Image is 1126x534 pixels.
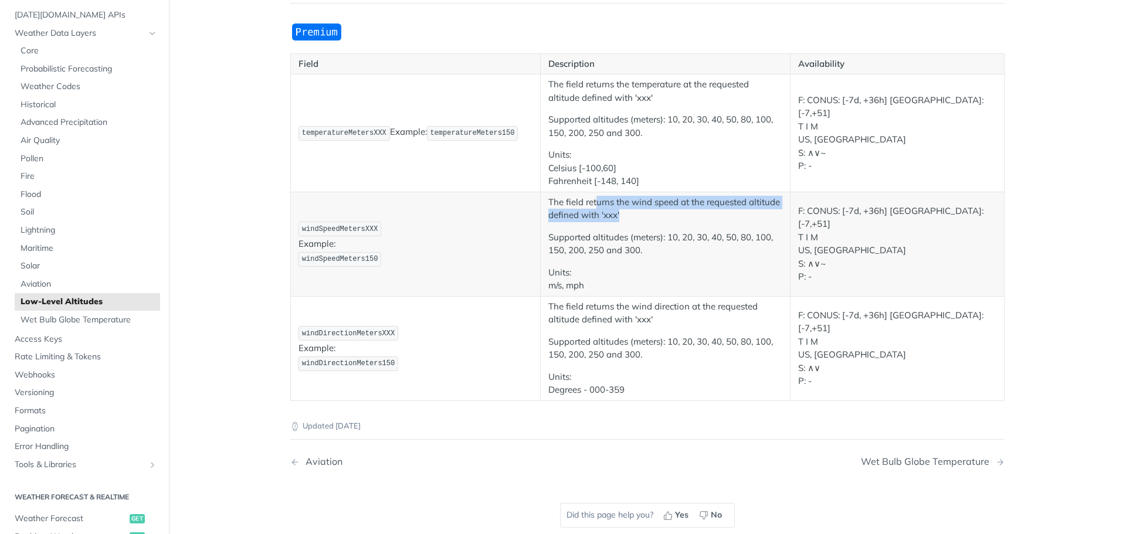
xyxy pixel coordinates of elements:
span: Flood [21,189,157,200]
span: Error Handling [15,441,157,453]
a: Error Handling [9,438,160,455]
span: temperatureMetersXXX [302,129,386,137]
p: Example: [299,325,533,372]
span: Maritime [21,243,157,254]
p: Supported altitudes (meters): 10, 20, 30, 40, 50, 80, 100, 150, 200, 250 and 300. [548,113,782,140]
a: Weather Data LayersHide subpages for Weather Data Layers [9,25,160,42]
span: Soil [21,206,157,218]
p: Example: [299,125,533,142]
span: Lightning [21,225,157,236]
p: Units: Degrees - 000-359 [548,370,782,397]
a: Tools & LibrariesShow subpages for Tools & Libraries [9,456,160,474]
span: Core [21,45,157,57]
p: The field returns the wind speed at the requested altitude defined with 'xxx' [548,196,782,222]
a: Formats [9,402,160,420]
span: Fire [21,171,157,182]
p: F: CONUS: [-7d, +36h] [GEOGRAPHIC_DATA]: [-7,+51] T I M US, [GEOGRAPHIC_DATA] S: ∧∨ P: - [798,309,996,388]
a: Lightning [15,222,160,239]
span: Yes [675,509,689,521]
p: Field [299,57,533,71]
p: The field returns the wind direction at the requested altitude defined with 'xxx' [548,300,782,326]
span: get [130,514,145,523]
a: Weather Codes [15,78,160,96]
span: Formats [15,405,157,417]
a: Maritime [15,240,160,257]
p: F: CONUS: [-7d, +36h] [GEOGRAPHIC_DATA]: [-7,+51] T I M US, [GEOGRAPHIC_DATA] S: ∧∨~ P: - [798,94,996,173]
span: Low-Level Altitudes [21,296,157,308]
span: Pagination [15,423,157,435]
div: Wet Bulb Globe Temperature [861,456,995,467]
p: Supported altitudes (meters): 10, 20, 30, 40, 50, 80, 100, 150, 200, 250 and 300. [548,231,782,257]
h2: Weather Forecast & realtime [9,492,160,502]
a: Next Page: Wet Bulb Globe Temperature [861,456,1005,467]
button: Yes [659,506,695,524]
div: Did this page help you? [560,503,735,528]
span: Historical [21,99,157,111]
span: Pollen [21,153,157,165]
span: Probabilistic Forecasting [21,63,157,75]
p: Example: [299,220,533,267]
span: windDirectionMetersXXX [302,329,395,338]
p: Supported altitudes (meters): 10, 20, 30, 40, 50, 80, 100, 150, 200, 250 and 300. [548,335,782,362]
span: Aviation [21,278,157,290]
p: F: CONUS: [-7d, +36h] [GEOGRAPHIC_DATA]: [-7,+51] T I M US, [GEOGRAPHIC_DATA] S: ∧∨~ P: - [798,205,996,284]
a: Webhooks [9,366,160,384]
span: Solar [21,260,157,272]
a: Soil [15,203,160,221]
p: Units: m/s, mph [548,266,782,292]
a: [DATE][DOMAIN_NAME] APIs [9,6,160,24]
a: Previous Page: Aviation [290,456,596,467]
span: windSpeedMetersXXX [302,225,378,233]
nav: Pagination Controls [290,444,1005,479]
span: Weather Forecast [15,513,127,525]
a: Solar [15,257,160,275]
span: windDirectionMeters150 [302,359,395,368]
p: Description [548,57,782,71]
button: No [695,506,728,524]
span: Webhooks [15,369,157,381]
a: Core [15,42,160,60]
span: Access Keys [15,334,157,345]
a: Advanced Precipitation [15,114,160,131]
span: Advanced Precipitation [21,117,157,128]
a: Fire [15,168,160,185]
span: Versioning [15,387,157,399]
a: Historical [15,96,160,114]
p: Units: Celsius [-100,60] Fahrenheit [-148, 140] [548,148,782,188]
a: Wet Bulb Globe Temperature [15,311,160,329]
div: Aviation [300,456,342,467]
a: Weather Forecastget [9,510,160,528]
a: Probabilistic Forecasting [15,60,160,78]
a: Rate Limiting & Tokens [9,348,160,366]
span: Air Quality [21,135,157,147]
p: Updated [DATE] [290,420,1005,432]
a: Pagination [9,420,160,438]
a: Low-Level Altitudes [15,293,160,311]
a: Versioning [9,384,160,402]
button: Show subpages for Tools & Libraries [148,460,157,470]
span: Tools & Libraries [15,459,145,471]
span: Weather Data Layers [15,28,145,39]
p: Availability [798,57,996,71]
a: Pollen [15,150,160,168]
a: Aviation [15,275,160,293]
span: temperatureMeters150 [430,129,514,137]
span: [DATE][DOMAIN_NAME] APIs [15,9,157,21]
span: windSpeedMeters150 [302,255,378,263]
span: Weather Codes [21,81,157,93]
a: Access Keys [9,331,160,348]
span: Rate Limiting & Tokens [15,351,157,363]
button: Hide subpages for Weather Data Layers [148,29,157,38]
a: Flood [15,186,160,203]
p: The field returns the temperature at the requested altitude defined with 'xxx' [548,78,782,104]
span: No [711,509,722,521]
a: Air Quality [15,132,160,149]
span: Wet Bulb Globe Temperature [21,314,157,326]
